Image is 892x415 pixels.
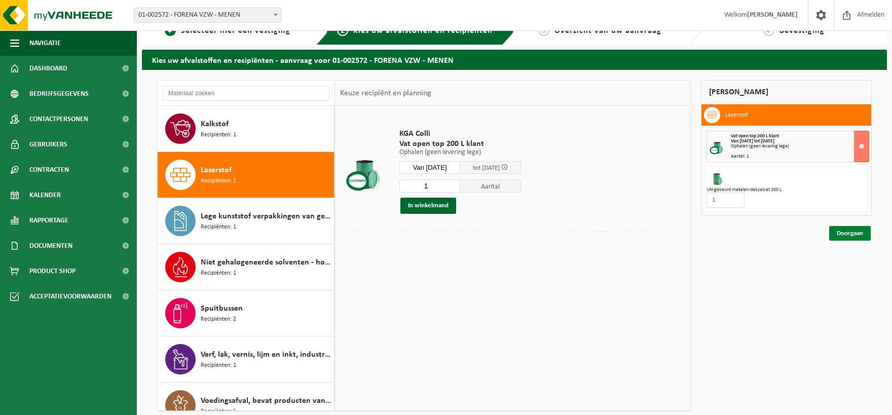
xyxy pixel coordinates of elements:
strong: [PERSON_NAME] [747,11,798,19]
span: Vat open top 200 L klant [399,139,521,149]
input: Materiaal zoeken [163,86,329,101]
span: Acceptatievoorwaarden [29,284,111,309]
span: Recipiënten: 1 [201,176,236,186]
input: Selecteer datum [399,161,460,174]
span: 01-002572 - FORENA VZW - MENEN [134,8,281,23]
span: KGA Colli [399,129,521,139]
button: Lege kunststof verpakkingen van gevaarlijke stoffen Recipiënten: 1 [158,198,334,244]
span: Contactpersonen [29,106,88,132]
button: Verf, lak, vernis, lijm en inkt, industrieel in kleinverpakking Recipiënten: 1 [158,336,334,383]
div: Keuze recipiënt en planning [335,81,436,106]
span: Dashboard [29,56,67,81]
button: In winkelmand [400,198,456,214]
span: Vat open top 200 L klant [731,133,779,139]
span: Recipiënten: 1 [201,361,236,370]
span: Lege kunststof verpakkingen van gevaarlijke stoffen [201,210,331,222]
span: Rapportage [29,208,68,233]
span: Selecteer hier een vestiging [181,27,290,35]
span: Bedrijfsgegevens [29,81,89,106]
img: 01-000241 [709,170,725,186]
span: Bevestiging [779,27,825,35]
div: [PERSON_NAME] [701,80,872,104]
button: Laserstof Recipiënten: 1 [158,152,334,198]
span: Laserstof [201,164,232,176]
span: Kies uw afvalstoffen en recipiënten [353,27,493,35]
a: Doorgaan [829,226,871,241]
span: tot [DATE] [473,165,500,171]
span: Recipiënten: 1 [201,130,236,140]
span: Gebruikers [29,132,67,157]
span: Niet gehalogeneerde solventen - hoogcalorisch in kleinverpakking [201,256,331,269]
strong: Van [DATE] tot [DATE] [731,138,774,144]
span: Aantal [460,179,521,193]
h2: Kies uw afvalstoffen en recipiënten - aanvraag voor 01-002572 - FORENA VZW - MENEN [142,50,887,69]
button: Niet gehalogeneerde solventen - hoogcalorisch in kleinverpakking Recipiënten: 1 [158,244,334,290]
div: Aantal: 1 [731,154,869,159]
span: Documenten [29,233,72,258]
p: Ophalen (geen levering lege) [399,149,521,156]
span: Voedingsafval, bevat producten van dierlijke oorsprong, onverpakt, categorie 3 [201,395,331,407]
button: Spuitbussen Recipiënten: 2 [158,290,334,336]
button: Kalkstof Recipiënten: 1 [158,106,334,152]
span: 01-002572 - FORENA VZW - MENEN [134,8,281,22]
span: Contracten [29,157,69,182]
span: Spuitbussen [201,303,243,315]
span: Kalkstof [201,118,229,130]
span: Kalender [29,182,61,208]
div: UN-gekeurd metalen-dekselvat 200 L [707,187,867,193]
span: Recipiënten: 2 [201,315,236,324]
span: Recipiënten: 1 [201,269,236,278]
span: Navigatie [29,30,61,56]
span: Recipiënten: 1 [201,222,236,232]
div: Ophalen (geen levering lege) [731,144,869,149]
span: Verf, lak, vernis, lijm en inkt, industrieel in kleinverpakking [201,349,331,361]
h3: Laserstof [725,107,748,123]
a: 1Selecteer hier een vestiging [147,25,308,37]
span: Overzicht van uw aanvraag [554,27,661,35]
span: Product Shop [29,258,76,284]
